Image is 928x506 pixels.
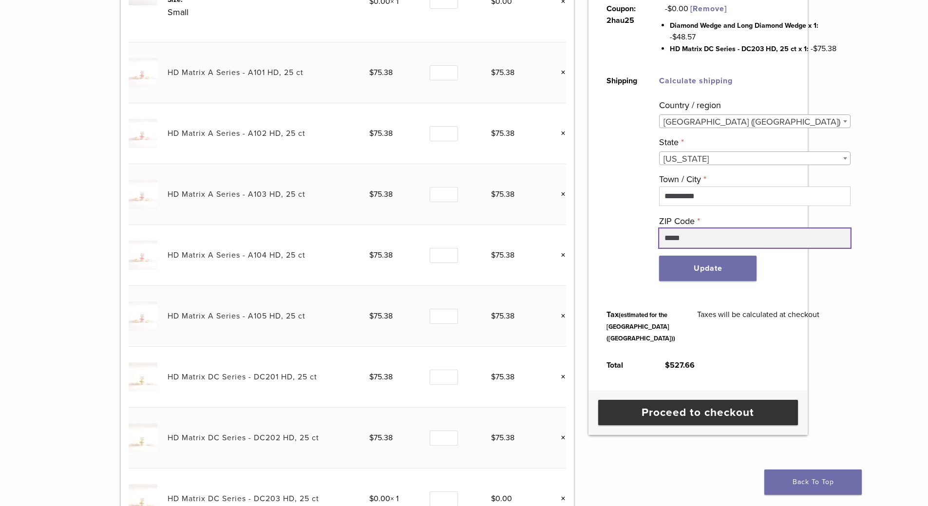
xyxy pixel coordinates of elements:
[659,172,851,187] label: Town / City
[659,135,851,150] label: State
[667,4,672,14] span: $
[168,372,317,382] a: HD Matrix DC Series - DC201 HD, 25 ct
[168,129,305,138] a: HD Matrix A Series - A102 HD, 25 ct
[168,189,305,199] a: HD Matrix A Series - A103 HD, 25 ct
[665,360,695,370] bdi: 527.66
[369,494,390,504] bdi: 0.00
[369,311,393,321] bdi: 75.38
[129,423,157,452] img: HD Matrix DC Series - DC202 HD, 25 ct
[660,152,850,166] span: Arkansas
[553,127,566,140] a: Remove this item
[369,189,393,199] bdi: 75.38
[670,32,696,42] span: - 48.57
[129,180,157,208] img: HD Matrix A Series - A103 HD, 25 ct
[553,431,566,444] a: Remove this item
[596,67,648,301] th: Shipping
[553,66,566,79] a: Remove this item
[369,433,393,443] bdi: 75.38
[369,250,393,260] bdi: 75.38
[129,58,157,87] img: HD Matrix A Series - A101 HD, 25 ct
[659,256,757,281] button: Update
[369,311,374,321] span: $
[665,360,670,370] span: $
[369,68,374,77] span: $
[491,372,514,382] bdi: 75.38
[672,32,677,42] span: $
[369,129,393,138] bdi: 75.38
[129,362,157,391] img: HD Matrix DC Series - DC201 HD, 25 ct
[690,4,727,14] a: Remove 2hau25 coupon
[168,250,305,260] a: HD Matrix A Series - A104 HD, 25 ct
[491,494,495,504] span: $
[596,352,654,379] th: Total
[491,311,495,321] span: $
[168,311,305,321] a: HD Matrix A Series - A105 HD, 25 ct
[168,68,303,77] a: HD Matrix A Series - A101 HD, 25 ct
[491,129,495,138] span: $
[553,492,566,505] a: Remove this item
[491,433,514,443] bdi: 75.38
[670,45,809,53] span: HD Matrix DC Series - DC203 HD, 25 ct x 1:
[659,98,851,112] label: Country / region
[369,372,374,382] span: $
[369,250,374,260] span: $
[553,188,566,201] a: Remove this item
[129,301,157,330] img: HD Matrix A Series - A105 HD, 25 ct
[369,129,374,138] span: $
[491,494,512,504] bdi: 0.00
[168,5,369,19] p: Small
[491,189,495,199] span: $
[553,371,566,383] a: Remove this item
[659,76,733,86] a: Calculate shipping
[491,311,514,321] bdi: 75.38
[660,115,850,129] span: United States (US)
[686,301,831,352] td: Taxes will be calculated at checkout
[659,114,851,128] span: United States (US)
[129,119,157,148] img: HD Matrix A Series - A102 HD, 25 ct
[168,494,319,504] a: HD Matrix DC Series - DC203 HD, 25 ct
[598,400,798,425] a: Proceed to checkout
[491,68,514,77] bdi: 75.38
[369,372,393,382] bdi: 75.38
[667,4,688,14] span: 0.00
[369,494,398,504] span: × 1
[491,250,495,260] span: $
[670,21,818,30] span: Diamond Wedge and Long Diamond Wedge x 1:
[491,372,495,382] span: $
[606,311,675,342] small: (estimated for the [GEOGRAPHIC_DATA] ([GEOGRAPHIC_DATA]))
[491,68,495,77] span: $
[659,214,851,228] label: ZIP Code
[659,151,851,165] span: Arkansas
[764,469,862,495] a: Back To Top
[553,310,566,322] a: Remove this item
[491,189,514,199] bdi: 75.38
[168,433,319,443] a: HD Matrix DC Series - DC202 HD, 25 ct
[369,68,393,77] bdi: 75.38
[813,44,817,54] span: $
[369,433,374,443] span: $
[491,129,514,138] bdi: 75.38
[596,301,686,352] th: Tax
[369,189,374,199] span: $
[553,249,566,262] a: Remove this item
[491,250,514,260] bdi: 75.38
[811,44,836,54] span: - 75.38
[491,433,495,443] span: $
[129,241,157,269] img: HD Matrix A Series - A104 HD, 25 ct
[369,494,374,504] span: $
